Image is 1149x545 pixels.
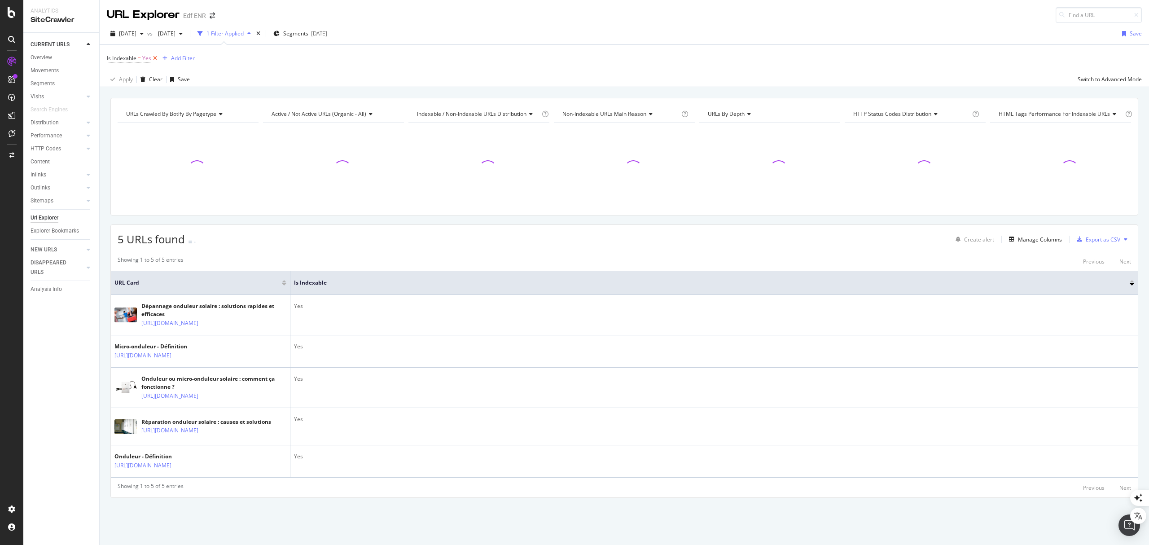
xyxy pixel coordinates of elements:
[31,105,68,114] div: Search Engines
[270,107,396,121] h4: Active / Not Active URLs
[118,232,185,246] span: 5 URLs found
[1083,484,1105,492] div: Previous
[1005,234,1062,245] button: Manage Columns
[206,30,244,37] div: 1 Filter Applied
[119,30,136,37] span: 2025 Aug. 11th
[964,236,994,243] div: Create alert
[952,232,994,246] button: Create alert
[31,144,84,154] a: HTTP Codes
[853,110,931,118] span: HTTP Status Codes Distribution
[1056,7,1142,23] input: Find a URL
[31,170,46,180] div: Inlinks
[210,13,215,19] div: arrow-right-arrow-left
[124,107,250,121] h4: URLs Crawled By Botify By pagetype
[294,279,1116,287] span: Is Indexable
[194,238,196,246] div: -
[1119,256,1131,267] button: Next
[141,319,198,328] a: [URL][DOMAIN_NAME]
[851,107,970,121] h4: HTTP Status Codes Distribution
[114,279,280,287] span: URL Card
[114,380,137,396] img: main image
[119,75,133,83] div: Apply
[159,53,195,64] button: Add Filter
[31,92,44,101] div: Visits
[1119,258,1131,265] div: Next
[31,79,55,88] div: Segments
[1018,236,1062,243] div: Manage Columns
[141,391,198,400] a: [URL][DOMAIN_NAME]
[294,453,1134,461] div: Yes
[114,461,171,470] a: [URL][DOMAIN_NAME]
[114,308,137,322] img: main image
[149,75,162,83] div: Clear
[31,245,84,255] a: NEW URLS
[1130,30,1142,37] div: Save
[114,453,201,461] div: Onduleur - Définition
[270,26,331,41] button: Segments[DATE]
[31,53,52,62] div: Overview
[171,54,195,62] div: Add Filter
[31,196,84,206] a: Sitemaps
[194,26,254,41] button: 1 Filter Applied
[178,75,190,83] div: Save
[1074,72,1142,87] button: Switch to Advanced Mode
[31,157,93,167] a: Content
[997,107,1123,121] h4: HTML Tags Performance for Indexable URLs
[189,241,192,243] img: Equal
[31,15,92,25] div: SiteCrawler
[114,419,137,434] img: main image
[183,11,206,20] div: Edf ENR
[562,110,646,118] span: Non-Indexable URLs Main Reason
[31,66,93,75] a: Movements
[167,72,190,87] button: Save
[31,183,50,193] div: Outlinks
[1118,26,1142,41] button: Save
[154,30,175,37] span: 2025 Jun. 30th
[31,66,59,75] div: Movements
[147,30,154,37] span: vs
[31,245,57,255] div: NEW URLS
[294,302,1134,310] div: Yes
[114,351,171,360] a: [URL][DOMAIN_NAME]
[294,415,1134,423] div: Yes
[31,258,76,277] div: DISAPPEARED URLS
[283,30,308,37] span: Segments
[31,170,84,180] a: Inlinks
[107,54,136,62] span: Is Indexable
[31,118,84,127] a: Distribution
[31,40,84,49] a: CURRENT URLS
[142,52,151,65] span: Yes
[118,256,184,267] div: Showing 1 to 5 of 5 entries
[1083,256,1105,267] button: Previous
[31,285,62,294] div: Analysis Info
[31,226,93,236] a: Explorer Bookmarks
[31,226,79,236] div: Explorer Bookmarks
[31,40,70,49] div: CURRENT URLS
[1119,484,1131,492] div: Next
[31,118,59,127] div: Distribution
[294,375,1134,383] div: Yes
[708,110,745,118] span: URLs by Depth
[107,26,147,41] button: [DATE]
[31,79,93,88] a: Segments
[272,110,366,118] span: Active / Not Active URLs (organic - all)
[138,54,141,62] span: =
[141,302,286,318] div: Dépannage onduleur solaire : solutions rapides et efficaces
[1078,75,1142,83] div: Switch to Advanced Mode
[1118,514,1140,536] div: Open Intercom Messenger
[114,343,201,351] div: Micro-onduleur - Définition
[294,343,1134,351] div: Yes
[126,110,216,118] span: URLs Crawled By Botify By pagetype
[31,258,84,277] a: DISAPPEARED URLS
[561,107,680,121] h4: Non-Indexable URLs Main Reason
[141,426,198,435] a: [URL][DOMAIN_NAME]
[31,144,61,154] div: HTTP Codes
[31,105,77,114] a: Search Engines
[1083,258,1105,265] div: Previous
[107,72,133,87] button: Apply
[1119,482,1131,493] button: Next
[31,196,53,206] div: Sitemaps
[31,183,84,193] a: Outlinks
[999,110,1110,118] span: HTML Tags Performance for Indexable URLs
[31,157,50,167] div: Content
